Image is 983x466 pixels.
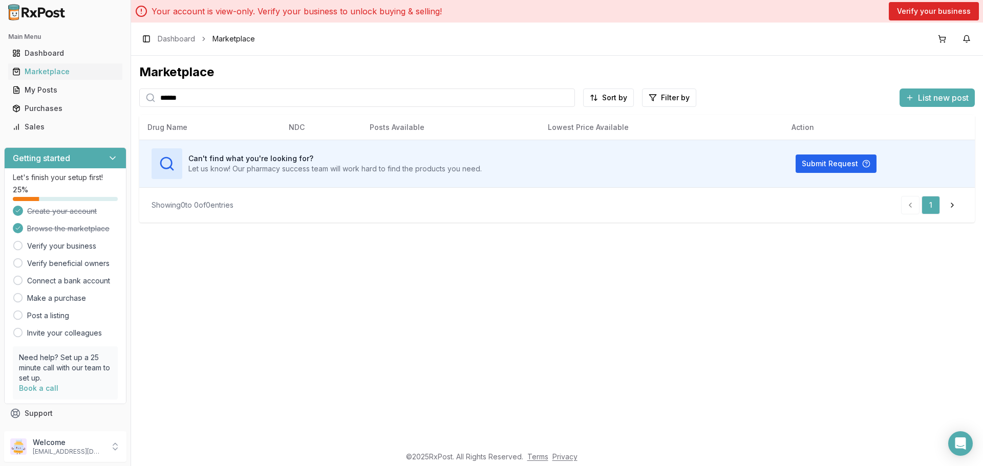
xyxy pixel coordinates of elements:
[13,152,70,164] h3: Getting started
[4,119,126,135] button: Sales
[12,122,118,132] div: Sales
[10,438,27,455] img: User avatar
[8,99,122,118] a: Purchases
[27,224,110,234] span: Browse the marketplace
[152,200,233,210] div: Showing 0 to 0 of 0 entries
[281,115,361,140] th: NDC
[583,88,634,107] button: Sort by
[13,172,118,183] p: Let's finish your setup first!
[942,196,963,214] a: Go to next page
[4,4,70,20] img: RxPost Logo
[901,196,963,214] nav: pagination
[13,185,28,195] span: 25 %
[889,2,979,20] button: Verify your business
[796,154,877,173] button: Submit Request
[27,241,96,251] a: Verify your business
[152,5,442,17] p: Your account is view-only. Verify your business to unlock buying & selling!
[4,100,126,117] button: Purchases
[900,88,975,107] button: List new post
[922,196,940,214] a: 1
[25,427,59,437] span: Feedback
[12,66,118,77] div: Marketplace
[361,115,540,140] th: Posts Available
[19,384,58,392] a: Book a call
[27,276,110,286] a: Connect a bank account
[19,352,112,383] p: Need help? Set up a 25 minute call with our team to set up.
[12,85,118,95] div: My Posts
[552,452,578,461] a: Privacy
[783,115,975,140] th: Action
[8,44,122,62] a: Dashboard
[188,153,482,164] h3: Can't find what you're looking for?
[8,118,122,136] a: Sales
[27,328,102,338] a: Invite your colleagues
[33,448,104,456] p: [EMAIL_ADDRESS][DOMAIN_NAME]
[33,437,104,448] p: Welcome
[4,404,126,423] button: Support
[158,34,195,44] a: Dashboard
[12,103,118,114] div: Purchases
[27,206,97,216] span: Create your account
[527,452,548,461] a: Terms
[8,81,122,99] a: My Posts
[602,93,627,103] span: Sort by
[139,64,975,80] div: Marketplace
[900,94,975,104] a: List new post
[27,310,69,321] a: Post a listing
[540,115,783,140] th: Lowest Price Available
[27,293,86,303] a: Make a purchase
[642,88,696,107] button: Filter by
[4,82,126,98] button: My Posts
[4,63,126,80] button: Marketplace
[212,34,255,44] span: Marketplace
[4,423,126,441] button: Feedback
[27,258,110,269] a: Verify beneficial owners
[8,33,122,41] h2: Main Menu
[139,115,281,140] th: Drug Name
[918,92,969,104] span: List new post
[12,48,118,58] div: Dashboard
[188,164,482,174] p: Let us know! Our pharmacy success team will work hard to find the products you need.
[661,93,690,103] span: Filter by
[948,431,973,456] div: Open Intercom Messenger
[8,62,122,81] a: Marketplace
[4,45,126,61] button: Dashboard
[158,34,255,44] nav: breadcrumb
